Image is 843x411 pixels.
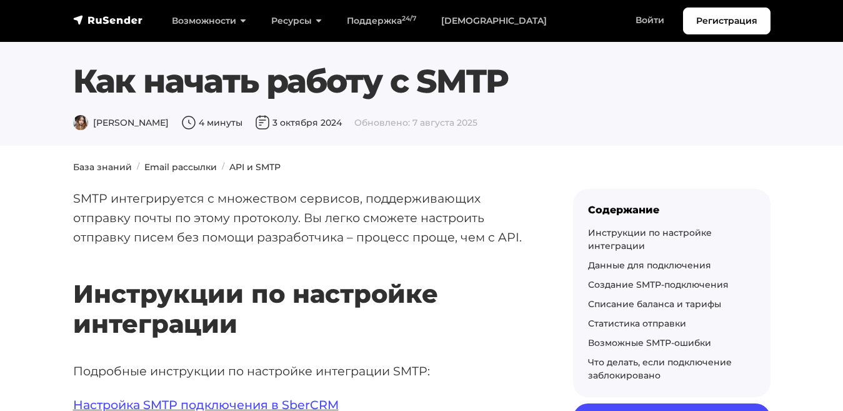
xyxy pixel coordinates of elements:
a: Данные для подключения [588,260,711,271]
a: Списание баланса и тарифы [588,298,721,310]
sup: 24/7 [402,14,416,23]
a: API и SMTP [229,161,281,173]
a: Что делать, если подключение заблокировано [588,357,732,381]
a: [DEMOGRAPHIC_DATA] [429,8,559,34]
span: 3 октября 2024 [255,117,342,128]
a: Возможные SMTP-ошибки [588,337,711,348]
p: Подробные инструкции по настройке интеграции SMTP: [73,362,533,381]
a: Email рассылки [144,161,217,173]
a: Поддержка24/7 [334,8,429,34]
a: Создание SMTP-подключения [588,279,729,290]
a: Статистика отправки [588,318,686,329]
img: Дата публикации [255,115,270,130]
p: SMTP интегрируется с множеством сервисов, поддерживающих отправку почты по этому протоколу. Вы ле... [73,189,533,246]
div: Содержание [588,204,756,216]
span: 4 минуты [181,117,242,128]
h2: Инструкции по настройке интеграции [73,242,533,339]
a: Регистрация [683,8,771,34]
span: Обновлено: 7 августа 2025 [354,117,477,128]
img: Время чтения [181,115,196,130]
a: Инструкции по настройке интеграции [588,227,712,251]
a: База знаний [73,161,132,173]
img: RuSender [73,14,143,26]
a: Ресурсы [259,8,334,34]
h1: Как начать работу с SMTP [73,62,771,101]
a: Возможности [159,8,259,34]
a: Войти [623,8,677,33]
span: [PERSON_NAME] [73,117,169,128]
nav: breadcrumb [66,161,778,174]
